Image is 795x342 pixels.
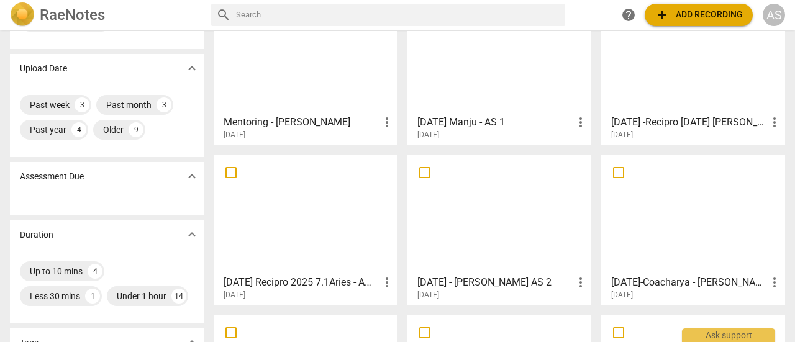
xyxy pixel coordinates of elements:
div: 3 [75,97,89,112]
span: [DATE] [417,290,439,300]
div: Ask support [682,328,775,342]
span: expand_more [184,227,199,242]
img: Logo [10,2,35,27]
div: 14 [171,289,186,304]
button: AS [763,4,785,26]
button: Upload [645,4,753,26]
button: Show more [183,59,201,78]
div: Past week [30,99,70,111]
div: 1 [85,289,100,304]
span: more_vert [767,115,782,130]
div: Less 30 mins [30,290,80,302]
p: Duration [20,228,53,241]
span: add [655,7,670,22]
a: [DATE]-Coacharya - [PERSON_NAME] - 1[DATE] [606,160,781,300]
h3: Mentoring - Aries - Andrea [224,115,379,130]
span: [DATE] [224,290,245,300]
span: [DATE] [611,290,633,300]
h3: 03-09-2025 - Coacharya Sai AS 2 [417,275,573,290]
span: more_vert [379,275,394,290]
input: Search [236,5,560,25]
span: Add recording [655,7,743,22]
h3: 2025-09-12 Manju - AS 1 [417,115,573,130]
div: Past month [106,99,152,111]
div: Past year [30,124,66,136]
div: Up to 10 mins [30,265,83,277]
h3: 10-9-25 -Recipro 7 8 2025 Aaron - AS 1 [611,115,767,130]
a: [DATE] - [PERSON_NAME] AS 2[DATE] [412,160,587,300]
p: Assessment Due [20,170,84,183]
span: expand_more [184,61,199,76]
div: Under 1 hour [117,290,166,302]
button: Show more [183,225,201,244]
span: search [216,7,231,22]
p: Upload Date [20,62,67,75]
a: LogoRaeNotes [10,2,201,27]
a: [DATE] Recipro 2025 7.1Aries - Amit - 2[DATE] [218,160,393,300]
button: Show more [183,167,201,186]
span: [DATE] [417,130,439,140]
span: [DATE] [224,130,245,140]
div: 9 [129,122,143,137]
div: 3 [157,97,171,112]
span: more_vert [573,115,588,130]
span: help [621,7,636,22]
span: [DATE] [611,130,633,140]
a: Help [617,4,640,26]
h3: 2025-08-29-Coacharya - Margarita - 1 [611,275,767,290]
h2: RaeNotes [40,6,105,24]
span: more_vert [573,275,588,290]
h3: 2025-09-05 Recipro 2025 7.1Aries - Amit - 2 [224,275,379,290]
span: more_vert [767,275,782,290]
span: more_vert [379,115,394,130]
span: expand_more [184,169,199,184]
div: 4 [88,264,102,279]
div: Older [103,124,124,136]
div: 4 [71,122,86,137]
